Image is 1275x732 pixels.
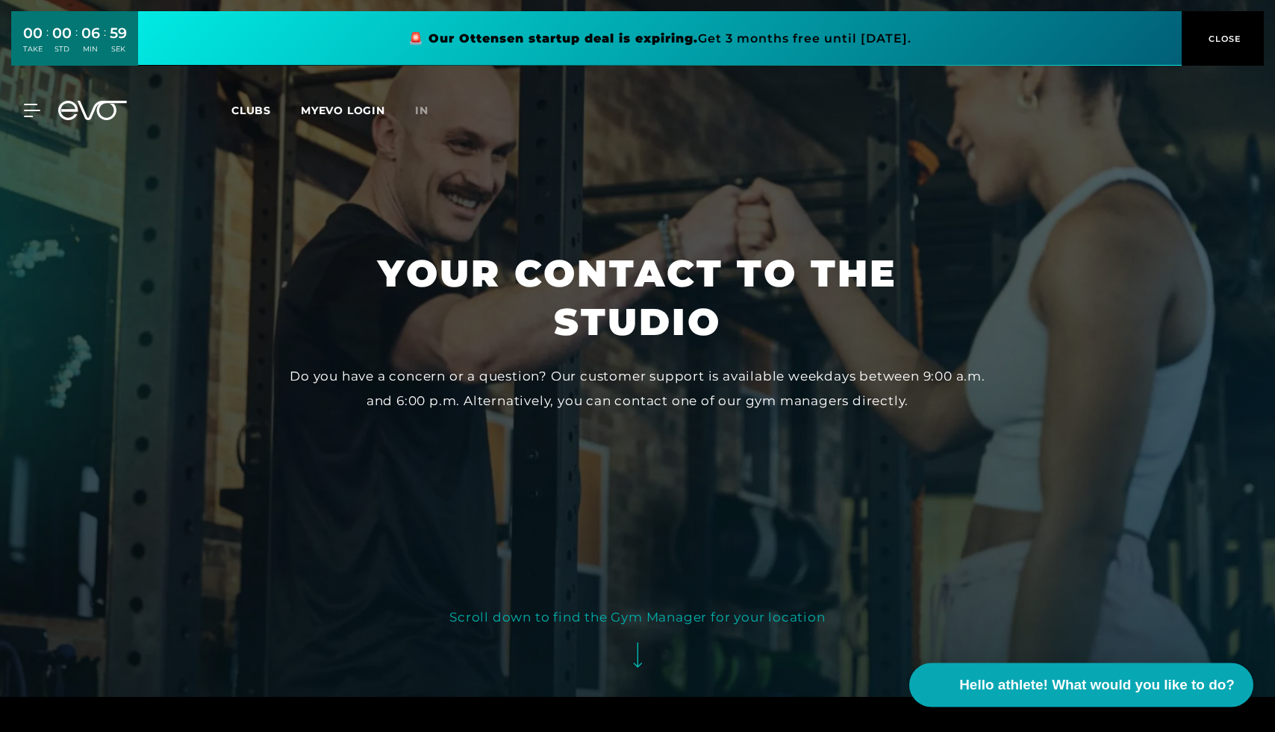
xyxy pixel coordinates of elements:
[46,24,49,63] div: :
[231,103,301,117] a: Clubs
[23,22,43,44] div: 00
[52,24,72,42] font: 00
[81,22,100,44] div: 06
[81,44,100,54] div: MIN
[23,45,43,53] font: TAKE
[110,44,127,54] div: SEK
[75,25,78,39] font: :
[415,102,446,119] a: in
[959,677,1235,692] font: Hello athlete! What would you like to do?
[231,104,271,117] span: Clubs
[1205,32,1241,46] span: CLOSE
[301,104,385,117] a: MYEVO LOGIN
[104,25,106,39] font: :
[110,22,127,44] div: 59
[449,610,825,625] font: Scroll down to find the Gym Manager for your location
[449,605,825,682] button: Scroll down to find the Gym Manager for your location
[378,251,897,345] font: Your contact to the studio
[52,44,72,54] div: STD
[1182,11,1264,66] button: CLOSE
[290,369,985,407] font: Do you have a concern or a question? Our customer support is available weekdays between 9:00 a.m....
[415,104,428,117] font: in
[909,663,1253,707] button: Hello athlete! What would you like to do?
